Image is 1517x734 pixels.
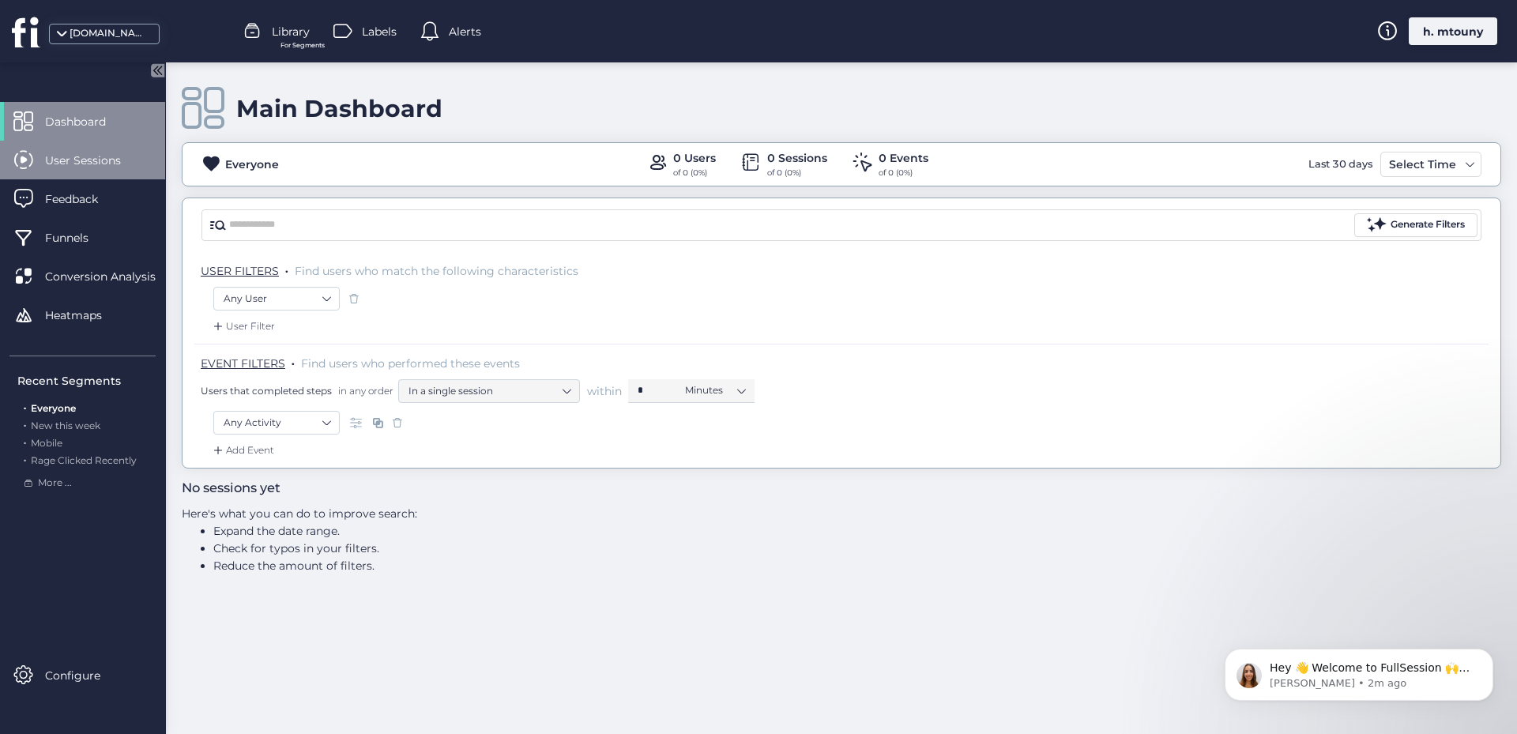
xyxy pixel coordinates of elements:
[32,166,284,193] p: How can we help?
[45,307,126,324] span: Heatmaps
[1409,17,1497,45] div: h. mtouny
[280,40,325,51] span: For Segments
[45,667,124,684] span: Configure
[1354,213,1477,237] button: Generate Filters
[250,533,276,544] span: Help
[272,25,300,54] div: Close
[45,229,112,247] span: Funnels
[45,268,179,285] span: Conversion Analysis
[24,399,26,414] span: .
[210,318,275,334] div: User Filter
[335,384,393,397] span: in any order
[32,112,284,166] p: Hi [PERSON_NAME] 👋
[685,378,745,402] nz-select-item: Minutes
[213,540,837,557] li: Check for typos in your filters.
[201,356,285,371] span: EVENT FILTERS
[767,149,827,167] div: 0 Sessions
[879,149,928,167] div: 0 Events
[213,557,837,574] li: Reduce the amount of filters.
[1201,615,1517,726] iframe: Intercom notifications message
[24,416,26,431] span: .
[70,26,149,41] div: [DOMAIN_NAME]
[272,23,310,40] span: Library
[673,167,716,179] div: of 0 (0%)
[31,402,76,414] span: Everyone
[1391,217,1465,232] div: Generate Filters
[45,190,122,208] span: Feedback
[24,434,26,449] span: .
[32,436,265,453] div: FS.identify - Identifying users
[295,264,578,278] span: Find users who match the following characteristics
[16,213,300,273] div: Send us a messageWe'll be back online [DATE]
[210,442,274,458] div: Add Event
[285,261,288,277] span: .
[45,113,130,130] span: Dashboard
[38,476,72,491] span: More ...
[224,411,329,435] nz-select-item: Any Activity
[449,23,481,40] span: Alerts
[31,437,62,449] span: Mobile
[224,287,329,311] nz-select-item: Any User
[23,355,293,384] div: Welcome to FullSession
[32,30,57,55] img: logo
[31,420,100,431] span: New this week
[32,390,265,423] div: Leveraging Funnels and Event Tracking with FullSession
[24,451,26,466] span: .
[32,332,265,348] div: How to use FullSession
[23,430,293,459] div: FS.identify - Identifying users
[17,372,156,390] div: Recent Segments
[301,356,520,371] span: Find users who performed these events
[1304,152,1376,177] div: Last 30 days
[131,533,186,544] span: Messages
[31,454,137,466] span: Rage Clicked Recently
[182,478,837,499] h3: No sessions yet
[23,326,293,355] div: How to use FullSession
[292,353,295,369] span: .
[32,243,264,259] div: We'll be back online [DATE]
[45,152,145,169] span: User Sessions
[32,226,264,243] div: Send us a message
[35,533,70,544] span: Home
[32,295,128,312] span: Search for help
[879,167,928,179] div: of 0 (0%)
[201,264,279,278] span: USER FILTERS
[767,167,827,179] div: of 0 (0%)
[225,156,279,173] div: Everyone
[105,493,210,556] button: Messages
[213,522,837,540] li: Expand the date range.
[211,493,316,556] button: Help
[215,25,247,57] img: Profile image for Roy
[362,23,397,40] span: Labels
[236,94,442,123] div: Main Dashboard
[587,383,622,399] span: within
[408,379,570,403] nz-select-item: In a single session
[673,149,716,167] div: 0 Users
[23,384,293,430] div: Leveraging Funnels and Event Tracking with FullSession
[1385,155,1460,174] div: Select Time
[23,288,293,319] button: Search for help
[201,384,332,397] span: Users that completed steps
[182,505,837,574] div: Here's what you can do to improve search:
[32,361,265,378] div: Welcome to FullSession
